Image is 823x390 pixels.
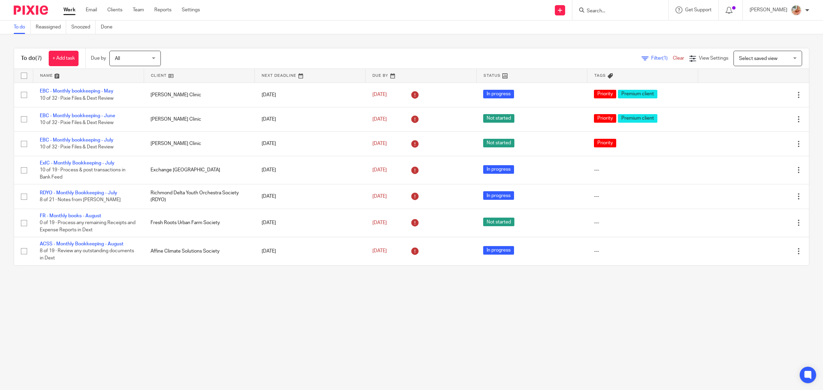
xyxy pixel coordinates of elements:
[255,237,366,265] td: [DATE]
[586,8,648,14] input: Search
[255,184,366,209] td: [DATE]
[144,156,254,184] td: Exchange [GEOGRAPHIC_DATA]
[483,90,514,98] span: In progress
[255,107,366,131] td: [DATE]
[35,56,42,61] span: (7)
[40,89,114,94] a: EBC - Monthly bookkeeping - May
[372,141,387,146] span: [DATE]
[594,219,691,226] div: ---
[144,184,254,209] td: Richmond Delta Youth Orchestra Society (RDYO)
[255,209,366,237] td: [DATE]
[372,220,387,225] span: [DATE]
[699,56,728,61] span: View Settings
[182,7,200,13] a: Settings
[483,191,514,200] span: In progress
[594,167,691,173] div: ---
[255,83,366,107] td: [DATE]
[594,193,691,200] div: ---
[685,8,712,12] span: Get Support
[739,56,777,61] span: Select saved view
[40,220,135,232] span: 0 of 19 · Process any remaining Receipts and Expense Reports in Dext
[40,214,101,218] a: FR - Monthly books - August
[40,242,123,246] a: ACSS - Monthly Bookkeeping - August
[40,120,114,125] span: 10 of 32 · Pixie Files & Dext Review
[372,194,387,199] span: [DATE]
[651,56,673,61] span: Filter
[21,55,42,62] h1: To do
[14,5,48,15] img: Pixie
[791,5,802,16] img: MIC.jpg
[144,83,254,107] td: [PERSON_NAME] Clinic
[483,114,514,123] span: Not started
[40,168,126,180] span: 10 of 19 · Process & post transactions in Bank Feed
[255,132,366,156] td: [DATE]
[483,165,514,174] span: In progress
[483,218,514,226] span: Not started
[49,51,79,66] a: + Add task
[372,249,387,254] span: [DATE]
[594,114,616,123] span: Priority
[107,7,122,13] a: Clients
[40,191,117,195] a: RDYO - Monthly Bookkeeping - July
[86,7,97,13] a: Email
[144,209,254,237] td: Fresh Roots Urban Farm Society
[115,56,120,61] span: All
[673,56,684,61] a: Clear
[14,21,31,34] a: To do
[618,90,657,98] span: Premium client
[40,113,115,118] a: EBC - Monthly bookkeeping - June
[40,145,114,150] span: 10 of 32 · Pixie Files & Dext Review
[372,93,387,97] span: [DATE]
[40,198,121,203] span: 8 of 21 · Notes from [PERSON_NAME]
[594,248,691,255] div: ---
[133,7,144,13] a: Team
[618,114,657,123] span: Premium client
[144,132,254,156] td: [PERSON_NAME] Clinic
[144,237,254,265] td: Affine Climate Solutions Society
[594,90,616,98] span: Priority
[483,246,514,255] span: In progress
[101,21,118,34] a: Done
[594,139,616,147] span: Priority
[372,117,387,122] span: [DATE]
[750,7,787,13] p: [PERSON_NAME]
[594,74,606,77] span: Tags
[71,21,96,34] a: Snoozed
[40,249,134,261] span: 8 of 19 · Review any outstanding documents in Dext
[40,96,114,101] span: 10 of 32 · Pixie Files & Dext Review
[63,7,75,13] a: Work
[255,156,366,184] td: [DATE]
[483,139,514,147] span: Not started
[144,107,254,131] td: [PERSON_NAME] Clinic
[40,161,115,166] a: ExIC - Monthly Bookkeeping - July
[662,56,668,61] span: (1)
[40,138,114,143] a: EBC - Monthly bookkeeping - July
[36,21,66,34] a: Reassigned
[91,55,106,62] p: Due by
[372,168,387,172] span: [DATE]
[154,7,171,13] a: Reports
